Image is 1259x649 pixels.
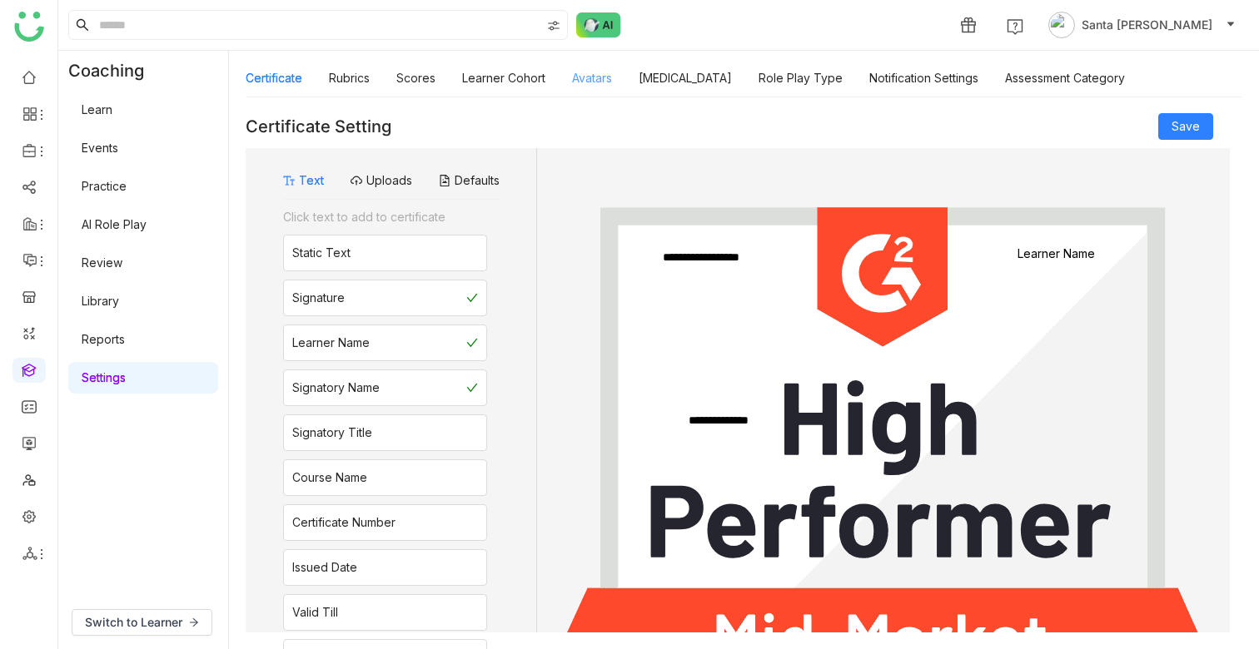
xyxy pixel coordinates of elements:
[58,51,169,91] div: Coaching
[639,71,732,85] a: [MEDICAL_DATA]
[396,71,435,85] a: Scores
[85,613,182,632] span: Switch to Learner
[82,332,125,346] a: Reports
[292,468,367,487] div: Course Name
[82,255,122,270] a: Review
[292,513,396,532] div: Certificate Number
[351,171,412,190] button: Uploads
[72,609,212,636] button: Switch to Learner
[975,246,1137,260] gtmb-token-detail: Learner Name
[246,71,302,85] a: Certificate
[547,19,560,32] img: search-type.svg
[1007,18,1023,35] img: help.svg
[572,71,612,85] a: Avatars
[82,179,127,193] a: Practice
[1005,71,1125,85] a: Assessment Category
[82,370,126,384] a: Settings
[82,217,147,231] a: AI Role Play
[439,171,500,190] button: Defaults
[82,141,118,155] a: Events
[1082,16,1212,34] span: Santa [PERSON_NAME]
[462,71,545,85] a: Learner Cohort
[576,12,621,37] img: ask-buddy-normal.svg
[1048,12,1075,38] img: avatar
[82,294,119,308] a: Library
[292,379,380,397] div: Signatory Name
[329,71,370,85] a: Rubrics
[292,334,370,352] div: Learner Name
[1158,113,1213,140] button: Save
[14,12,44,42] img: logo
[283,208,487,226] div: Click text to add to certificate
[292,244,351,262] div: Static Text
[292,289,345,307] div: Signature
[292,603,338,622] div: Valid Till
[246,116,391,136] div: Certificate Setting
[82,102,112,116] a: Learn
[1045,12,1239,38] button: Santa [PERSON_NAME]
[283,171,324,190] button: Text
[1172,117,1200,136] span: Save
[292,424,372,442] div: Signatory Title
[759,71,843,85] a: Role Play Type
[869,71,978,85] a: Notification Settings
[292,558,357,577] div: Issued Date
